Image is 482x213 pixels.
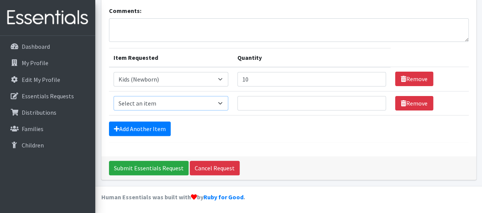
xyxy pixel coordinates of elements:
[22,92,74,100] p: Essentials Requests
[395,96,433,111] a: Remove
[3,39,92,54] a: Dashboard
[3,72,92,87] a: Edit My Profile
[3,121,92,136] a: Families
[109,48,233,67] th: Item Requested
[109,122,171,136] a: Add Another Item
[233,48,391,67] th: Quantity
[203,193,243,201] a: Ruby for Good
[3,55,92,70] a: My Profile
[109,161,189,175] input: Submit Essentials Request
[3,88,92,104] a: Essentials Requests
[3,105,92,120] a: Distributions
[22,109,56,116] p: Distributions
[22,59,48,67] p: My Profile
[109,6,141,15] label: Comments:
[3,138,92,153] a: Children
[395,72,433,86] a: Remove
[3,5,92,30] img: HumanEssentials
[101,193,245,201] strong: Human Essentials was built with by .
[190,161,240,175] a: Cancel Request
[22,43,50,50] p: Dashboard
[22,76,60,83] p: Edit My Profile
[22,141,44,149] p: Children
[22,125,43,133] p: Families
